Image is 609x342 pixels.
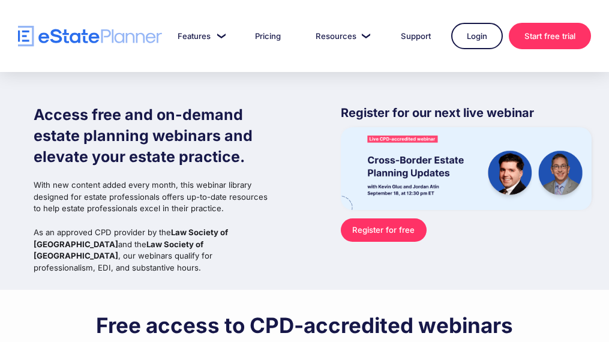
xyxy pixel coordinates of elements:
[509,23,591,49] a: Start free trial
[341,127,592,210] img: eState Academy webinar
[34,104,274,167] h1: Access free and on-demand estate planning webinars and elevate your estate practice.
[163,24,235,48] a: Features
[451,23,503,49] a: Login
[18,26,162,47] a: home
[34,227,228,249] strong: Law Society of [GEOGRAPHIC_DATA]
[386,24,445,48] a: Support
[301,24,380,48] a: Resources
[241,24,295,48] a: Pricing
[96,312,513,338] h2: Free access to CPD-accredited webinars
[341,218,427,242] a: Register for free
[34,179,274,274] p: With new content added every month, this webinar library designed for estate professionals offers...
[341,104,592,127] p: Register for our next live webinar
